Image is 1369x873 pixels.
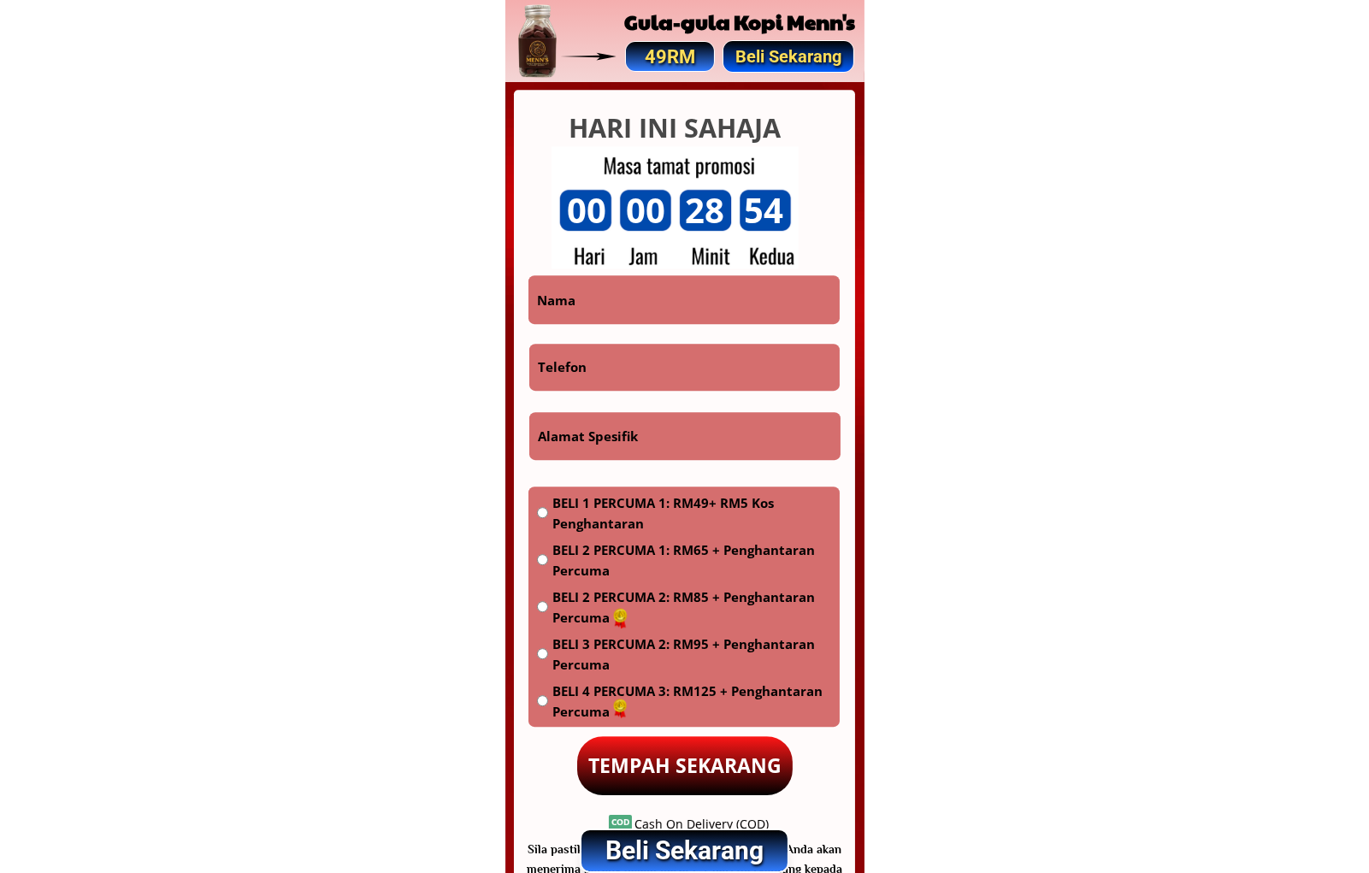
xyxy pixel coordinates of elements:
div: Cash On Delivery (COD) [635,815,770,834]
h4: HARI INI SAHAJA [487,109,864,146]
h3: COD [609,815,632,829]
input: Nama [533,275,835,323]
span: BELI 1 PERCUMA 1: RM49+ RM5 Kos Penghantaran [552,493,831,534]
input: Telefon [534,344,836,392]
span: BELI 4 PERCUMA 3: RM125 + Penghantaran Percuma [552,681,831,722]
input: Alamat Spesifik [534,412,836,460]
p: Beli Sekarang [723,41,854,72]
span: BELI 2 PERCUMA 1: RM65 + Penghantaran Percuma [552,540,831,581]
span: BELI 3 PERCUMA 2: RM95 + Penghantaran Percuma [552,634,831,675]
p: Beli Sekarang [581,830,787,871]
span: BELI 2 PERCUMA 2: RM85 + Penghantaran Percuma [552,587,831,628]
p: TEMPAH SEKARANG [577,736,793,795]
p: 49RM [626,42,714,72]
h2: Gula-gula Kopi Menn's [620,5,860,38]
